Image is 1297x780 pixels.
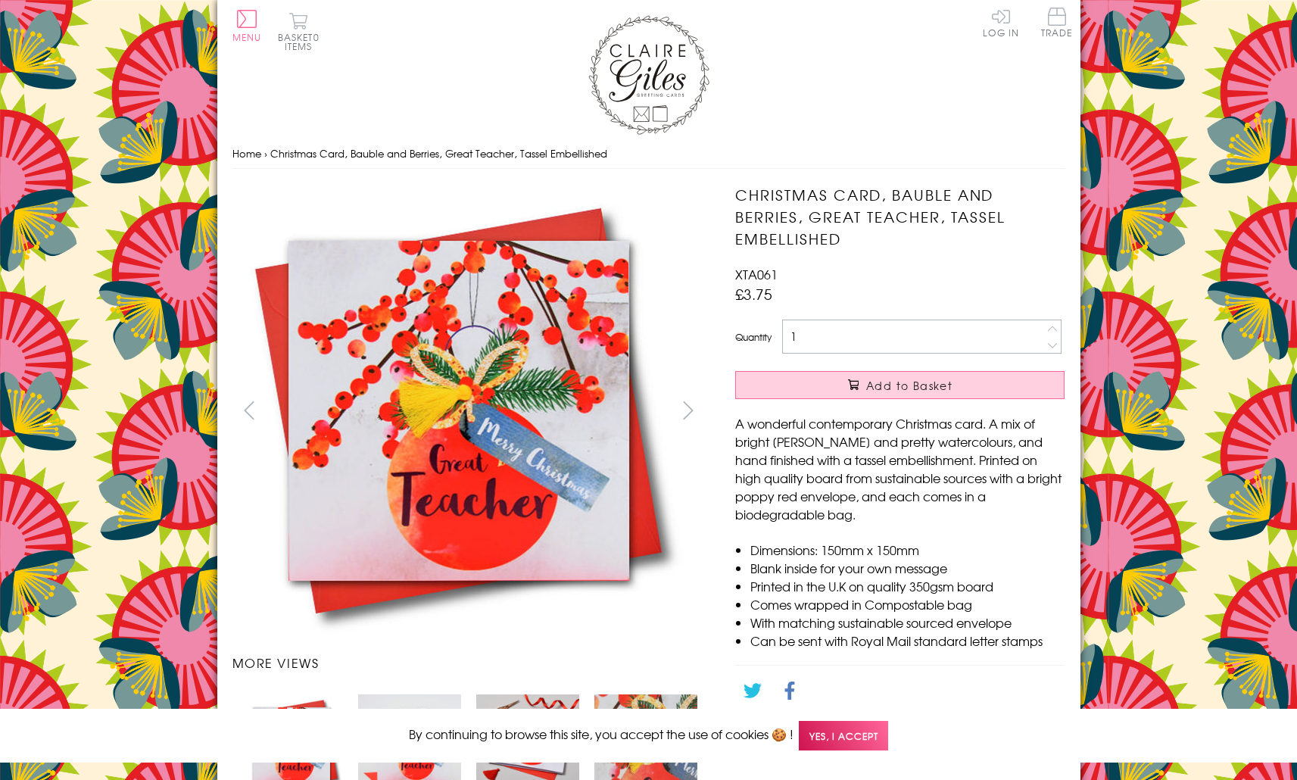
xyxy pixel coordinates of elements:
span: Yes, I accept [799,721,888,750]
h1: Christmas Card, Bauble and Berries, Great Teacher, Tassel Embellished [735,184,1065,249]
li: Printed in the U.K on quality 350gsm board [750,577,1065,595]
li: With matching sustainable sourced envelope [750,613,1065,632]
span: › [264,146,267,161]
span: 0 items [285,30,320,53]
a: Trade [1041,8,1073,40]
h3: More views [232,654,706,672]
button: Add to Basket [735,371,1065,399]
img: Christmas Card, Bauble and Berries, Great Teacher, Tassel Embellished [232,184,686,638]
button: prev [232,393,267,427]
span: XTA061 [735,265,778,283]
button: Basket0 items [278,12,320,51]
span: Menu [232,30,262,44]
li: Dimensions: 150mm x 150mm [750,541,1065,559]
li: Blank inside for your own message [750,559,1065,577]
button: next [671,393,705,427]
li: Comes wrapped in Compostable bag [750,595,1065,613]
label: Quantity [735,330,772,344]
span: Add to Basket [866,378,952,393]
img: Christmas Card, Bauble and Berries, Great Teacher, Tassel Embellished [705,184,1159,638]
span: Trade [1041,8,1073,37]
a: Home [232,146,261,161]
li: Can be sent with Royal Mail standard letter stamps [750,632,1065,650]
a: Log In [983,8,1019,37]
p: A wonderful contemporary Christmas card. A mix of bright [PERSON_NAME] and pretty watercolours, a... [735,414,1065,523]
button: Menu [232,10,262,42]
img: Claire Giles Greetings Cards [588,15,709,135]
span: Christmas Card, Bauble and Berries, Great Teacher, Tassel Embellished [270,146,607,161]
nav: breadcrumbs [232,139,1065,170]
span: £3.75 [735,283,772,304]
